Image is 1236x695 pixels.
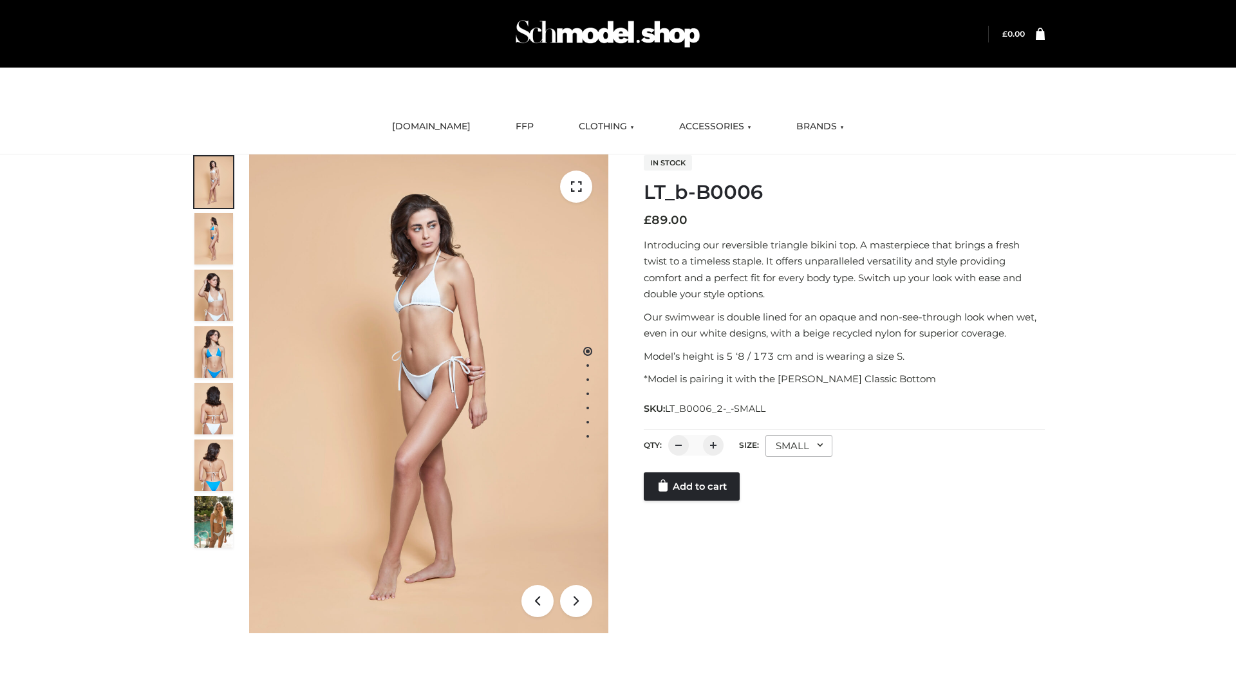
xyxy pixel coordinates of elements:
a: BRANDS [787,113,854,141]
h1: LT_b-B0006 [644,181,1045,204]
label: Size: [739,440,759,450]
img: ArielClassicBikiniTop_CloudNine_AzureSky_OW114ECO_8-scaled.jpg [194,440,233,491]
span: In stock [644,155,692,171]
img: ArielClassicBikiniTop_CloudNine_AzureSky_OW114ECO_1 [249,154,608,633]
img: ArielClassicBikiniTop_CloudNine_AzureSky_OW114ECO_4-scaled.jpg [194,326,233,378]
p: Our swimwear is double lined for an opaque and non-see-through look when wet, even in our white d... [644,309,1045,342]
span: SKU: [644,401,767,416]
a: Add to cart [644,472,740,501]
div: SMALL [765,435,832,457]
p: *Model is pairing it with the [PERSON_NAME] Classic Bottom [644,371,1045,387]
span: £ [644,213,651,227]
label: QTY: [644,440,662,450]
p: Model’s height is 5 ‘8 / 173 cm and is wearing a size S. [644,348,1045,365]
a: CLOTHING [569,113,644,141]
img: Arieltop_CloudNine_AzureSky2.jpg [194,496,233,548]
span: £ [1002,29,1007,39]
img: ArielClassicBikiniTop_CloudNine_AzureSky_OW114ECO_1-scaled.jpg [194,156,233,208]
a: [DOMAIN_NAME] [382,113,480,141]
img: ArielClassicBikiniTop_CloudNine_AzureSky_OW114ECO_7-scaled.jpg [194,383,233,434]
a: FFP [506,113,543,141]
img: Schmodel Admin 964 [511,8,704,59]
img: ArielClassicBikiniTop_CloudNine_AzureSky_OW114ECO_3-scaled.jpg [194,270,233,321]
bdi: 89.00 [644,213,688,227]
span: LT_B0006_2-_-SMALL [665,403,765,414]
a: £0.00 [1002,29,1025,39]
img: ArielClassicBikiniTop_CloudNine_AzureSky_OW114ECO_2-scaled.jpg [194,213,233,264]
p: Introducing our reversible triangle bikini top. A masterpiece that brings a fresh twist to a time... [644,237,1045,302]
a: ACCESSORIES [669,113,761,141]
bdi: 0.00 [1002,29,1025,39]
